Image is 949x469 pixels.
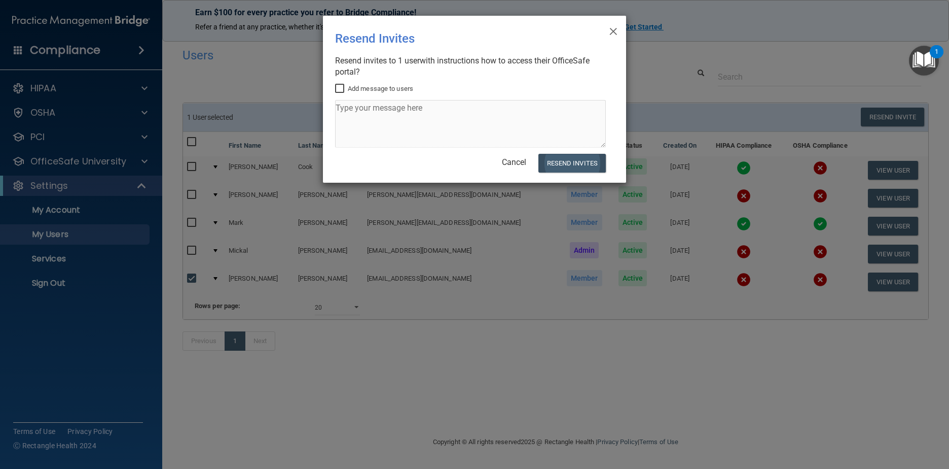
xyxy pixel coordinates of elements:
[909,46,939,76] button: Open Resource Center, 1 new notification
[609,20,618,40] span: ×
[335,85,347,93] input: Add message to users
[335,55,606,78] div: Resend invites to 1 user with instructions how to access their OfficeSafe portal?
[502,157,526,167] a: Cancel
[935,52,938,65] div: 1
[335,83,413,95] label: Add message to users
[335,24,572,53] div: Resend Invites
[538,154,606,173] button: Resend Invites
